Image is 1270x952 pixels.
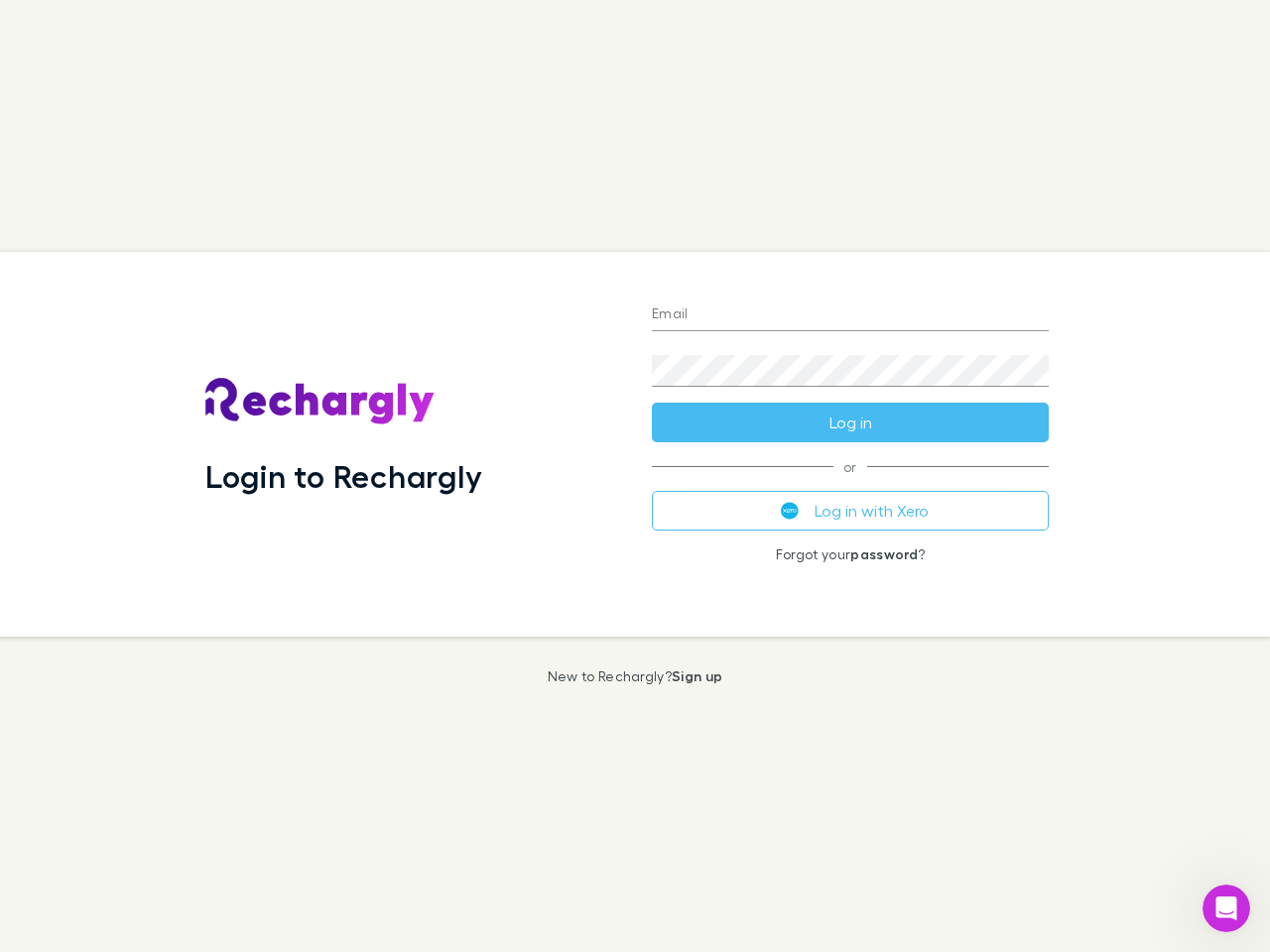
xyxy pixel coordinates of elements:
img: Xero's logo [781,502,799,520]
h1: Login to Rechargly [205,457,482,495]
p: New to Rechargly? [548,668,723,684]
img: Rechargly's Logo [205,378,436,425]
a: Sign up [672,667,722,684]
p: Forgot your ? [652,546,1049,562]
span: or [652,466,1049,467]
a: password [850,545,918,562]
button: Log in [652,403,1049,442]
iframe: Intercom live chat [1203,885,1250,932]
button: Log in with Xero [652,491,1049,531]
